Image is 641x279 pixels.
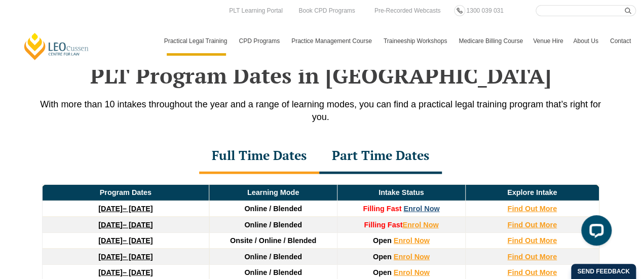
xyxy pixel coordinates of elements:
strong: [DATE] [98,253,123,261]
strong: [DATE] [98,221,123,229]
a: Enrol Now [394,236,430,245]
div: Part Time Dates [319,139,442,174]
a: Enrol Now [394,268,430,276]
p: With more than 10 intakes throughout the year and a range of learning modes, you can find a pract... [32,98,610,124]
strong: [DATE] [98,268,123,276]
iframe: LiveChat chat widget [573,211,616,254]
a: Find Out More [507,268,557,276]
a: CPD Programs [234,26,286,56]
a: Enrol Now [403,205,439,213]
a: About Us [568,26,605,56]
a: Find Out More [507,221,557,229]
strong: Filling Fast [363,205,401,213]
a: Find Out More [507,205,557,213]
a: [PERSON_NAME] Centre for Law [23,32,90,61]
a: Venue Hire [528,26,568,56]
span: Open [373,236,392,245]
strong: Filling Fast [364,221,402,229]
td: Learning Mode [209,185,337,201]
a: Enrol Now [394,253,430,261]
a: Enrol Now [402,221,438,229]
a: Practice Management Course [286,26,379,56]
strong: [DATE] [98,236,123,245]
a: Pre-Recorded Webcasts [372,5,443,16]
td: Intake Status [337,185,465,201]
span: Open [373,268,392,276]
div: Full Time Dates [199,139,319,174]
a: [DATE]– [DATE] [98,253,153,261]
span: Online / Blended [244,205,302,213]
span: Onsite / Online / Blended [230,236,316,245]
a: [DATE]– [DATE] [98,221,153,229]
span: Online / Blended [244,221,302,229]
a: [DATE]– [DATE] [98,268,153,276]
a: Contact [605,26,636,56]
a: Medicare Billing Course [454,26,528,56]
a: [DATE]– [DATE] [98,205,153,213]
h2: PLT Program Dates in [GEOGRAPHIC_DATA] [32,63,610,88]
a: 1300 039 031 [464,5,506,16]
td: Explore Intake [465,185,599,201]
a: Practical Legal Training [159,26,234,56]
a: PLT Learning Portal [227,5,285,16]
a: Find Out More [507,236,557,245]
a: Traineeship Workshops [379,26,454,56]
span: Online / Blended [244,268,302,276]
td: Program Dates [42,185,209,201]
strong: [DATE] [98,205,123,213]
a: Book CPD Programs [296,5,357,16]
a: Find Out More [507,253,557,261]
span: Online / Blended [244,253,302,261]
span: 1300 039 031 [466,7,503,14]
span: Open [373,253,392,261]
a: [DATE]– [DATE] [98,236,153,245]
